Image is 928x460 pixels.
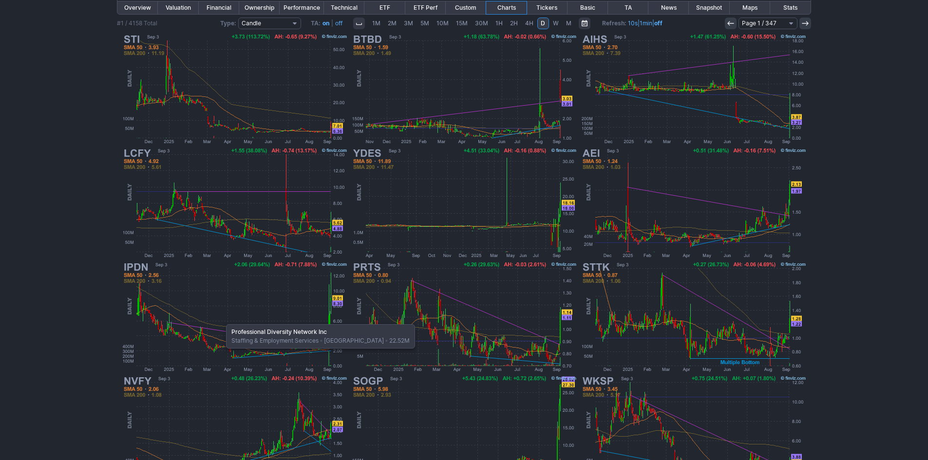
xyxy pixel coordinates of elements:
a: 2M [384,18,400,29]
a: Technical [324,1,364,14]
a: 15M [453,18,471,29]
span: 2H [510,19,518,27]
a: Overview [117,1,158,14]
div: #1 / 4158 Total [117,18,157,28]
a: off [654,19,663,27]
span: 1H [495,19,503,27]
a: ETF [364,1,405,14]
a: 4H [522,18,537,29]
img: STTK - Shattuck Labs Inc - Stock Price Chart [580,260,808,374]
a: 3M [400,18,417,29]
a: on [322,19,329,27]
span: 3M [404,19,413,27]
a: 10s [628,19,638,27]
span: 30M [475,19,488,27]
div: Staffing & Employment Services [GEOGRAPHIC_DATA] 22.52M [226,324,415,349]
button: Range [579,18,590,29]
a: News [648,1,689,14]
span: 5M [420,19,429,27]
a: Stats [770,1,811,14]
b: Type: [220,19,236,27]
img: BTBD - BT Brands Inc - Stock Price Chart [350,32,578,146]
img: LCFY - Locafy Limited - Stock Price Chart [121,146,349,260]
span: M [566,19,571,27]
a: Charts [486,1,527,14]
a: Ownership [239,1,280,14]
a: off [335,19,342,27]
a: 30M [472,18,492,29]
a: Basic [568,1,608,14]
b: Refresh: [602,19,626,27]
a: Custom [446,1,486,14]
span: 4H [525,19,533,27]
button: Interval [353,18,365,29]
a: Tickers [527,1,567,14]
img: YDES - YD Bio Ltd - Stock Price Chart [350,146,578,260]
span: | [331,19,333,27]
img: AIHS - Senmiao Technology Ltd - Stock Price Chart [580,32,808,146]
a: 1M [369,18,384,29]
a: M [563,18,575,29]
a: D [537,18,549,29]
span: D [541,19,545,27]
a: Snapshot [689,1,729,14]
a: 1min [640,19,652,27]
a: 2H [507,18,521,29]
img: PRTS - CarParts.com Inc - Stock Price Chart [350,260,578,374]
span: | | [602,18,663,28]
span: 10M [436,19,449,27]
a: ETF Perf [405,1,446,14]
img: IPDN - Professional Diversity Network Inc - Stock Price Chart [121,260,349,374]
span: 2M [388,19,397,27]
a: TA [608,1,648,14]
a: 10M [433,18,452,29]
img: STI - Solidion Technology Inc - Stock Price Chart [121,32,349,146]
a: Valuation [158,1,198,14]
b: Professional Diversity Network Inc [231,328,327,335]
a: Financial [199,1,239,14]
b: TA: [311,19,321,27]
a: 1H [492,18,506,29]
a: 5M [417,18,433,29]
img: AEI - Alset Inc - Stock Price Chart [580,146,808,260]
span: W [553,19,559,27]
a: W [549,18,562,29]
span: 1M [372,19,380,27]
span: 15M [456,19,468,27]
a: Maps [730,1,770,14]
span: • [384,337,389,344]
span: • [319,337,324,344]
a: Performance [280,1,324,14]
